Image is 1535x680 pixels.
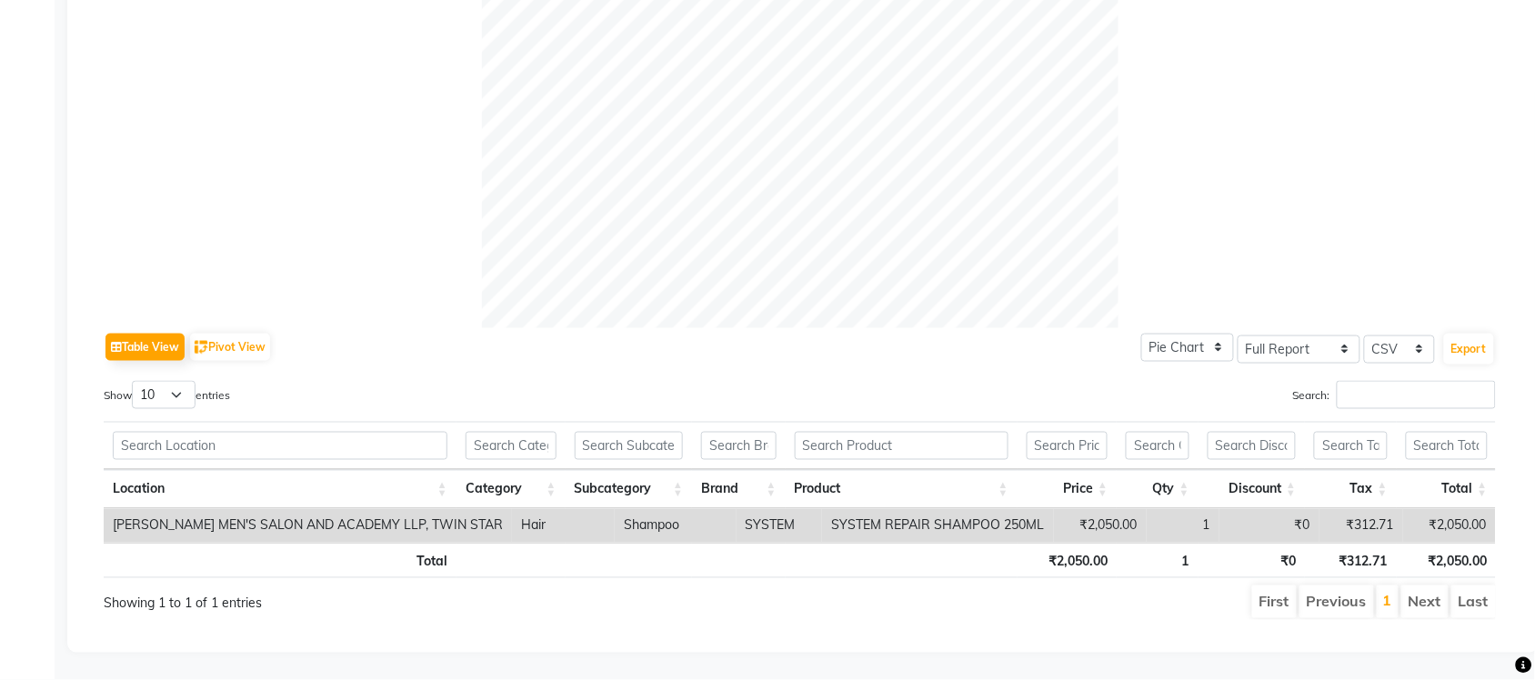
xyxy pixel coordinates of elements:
td: ₹0 [1219,509,1319,543]
th: Total [104,543,456,578]
input: Search Brand [701,432,777,460]
th: Total: activate to sort column ascending [1397,470,1497,509]
th: Price: activate to sort column ascending [1018,470,1118,509]
th: ₹0 [1199,543,1306,578]
th: ₹2,050.00 [1018,543,1118,578]
input: Search Total [1406,432,1488,460]
select: Showentries [132,381,196,409]
a: 1 [1383,592,1392,610]
th: Subcategory: activate to sort column ascending [566,470,693,509]
td: ₹2,050.00 [1054,509,1147,543]
button: Pivot View [190,334,270,361]
th: Discount: activate to sort column ascending [1199,470,1306,509]
th: Qty: activate to sort column ascending [1117,470,1199,509]
th: Brand: activate to sort column ascending [692,470,786,509]
td: SYSTEM REPAIR SHAMPOO 250ML [822,509,1054,543]
input: Search Product [795,432,1008,460]
img: pivot.png [195,341,208,355]
th: ₹2,050.00 [1397,543,1497,578]
button: Export [1444,334,1494,365]
th: Location: activate to sort column ascending [104,470,456,509]
input: Search Tax [1314,432,1388,460]
input: Search Price [1027,432,1109,460]
input: Search Category [466,432,557,460]
th: ₹312.71 [1305,543,1397,578]
input: Search Discount [1208,432,1297,460]
td: ₹2,050.00 [1403,509,1496,543]
th: 1 [1117,543,1199,578]
td: [PERSON_NAME] MEN'S SALON AND ACADEMY LLP, TWIN STAR [104,509,512,543]
th: Tax: activate to sort column ascending [1305,470,1397,509]
input: Search Subcategory [575,432,684,460]
input: Search Location [113,432,447,460]
label: Show entries [104,381,230,409]
label: Search: [1293,381,1496,409]
td: Shampoo [615,509,737,543]
th: Product: activate to sort column ascending [786,470,1018,509]
th: Category: activate to sort column ascending [456,470,566,509]
button: Table View [105,334,185,361]
td: SYSTEM [737,509,823,543]
input: Search: [1337,381,1496,409]
td: Hair [512,509,615,543]
td: 1 [1147,509,1219,543]
td: ₹312.71 [1319,509,1403,543]
input: Search Qty [1126,432,1189,460]
div: Showing 1 to 1 of 1 entries [104,584,667,614]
